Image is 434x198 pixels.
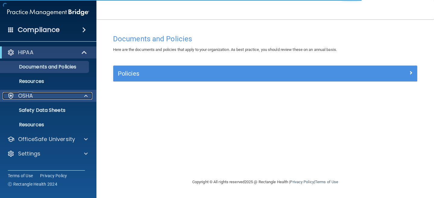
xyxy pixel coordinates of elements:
[315,180,338,184] a: Terms of Use
[40,173,67,179] a: Privacy Policy
[4,64,86,70] p: Documents and Policies
[113,35,417,43] h4: Documents and Policies
[7,49,87,56] a: HIPAA
[18,49,33,56] p: HIPAA
[8,181,57,187] span: Ⓒ Rectangle Health 2024
[113,47,337,52] span: Here are the documents and policies that apply to your organization. As best practice, you should...
[18,92,33,99] p: OSHA
[4,122,86,128] p: Resources
[118,69,413,78] a: Policies
[18,26,60,34] h4: Compliance
[330,155,427,179] iframe: Drift Widget Chat Controller
[7,92,88,99] a: OSHA
[4,78,86,84] p: Resources
[155,172,375,192] div: Copyright © All rights reserved 2025 @ Rectangle Health | |
[118,70,337,77] h5: Policies
[4,107,86,113] p: Safety Data Sheets
[18,136,75,143] p: OfficeSafe University
[7,136,88,143] a: OfficeSafe University
[7,6,89,18] img: PMB logo
[18,150,40,157] p: Settings
[8,173,33,179] a: Terms of Use
[290,180,314,184] a: Privacy Policy
[7,150,88,157] a: Settings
